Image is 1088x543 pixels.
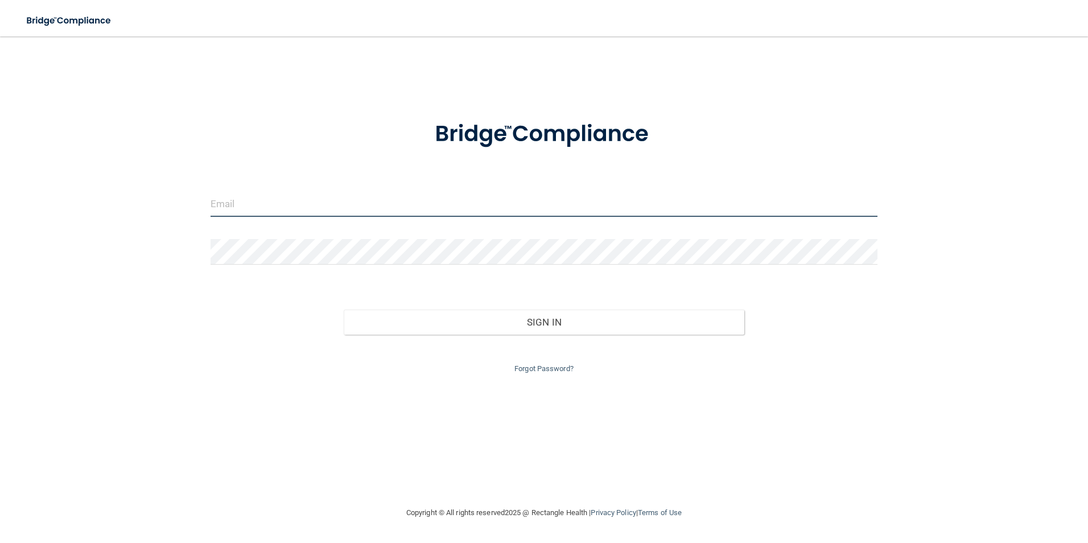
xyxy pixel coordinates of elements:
[411,105,677,164] img: bridge_compliance_login_screen.278c3ca4.svg
[514,364,574,373] a: Forgot Password?
[591,508,636,517] a: Privacy Policy
[211,191,878,217] input: Email
[17,9,122,32] img: bridge_compliance_login_screen.278c3ca4.svg
[638,508,682,517] a: Terms of Use
[336,495,752,531] div: Copyright © All rights reserved 2025 @ Rectangle Health | |
[344,310,744,335] button: Sign In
